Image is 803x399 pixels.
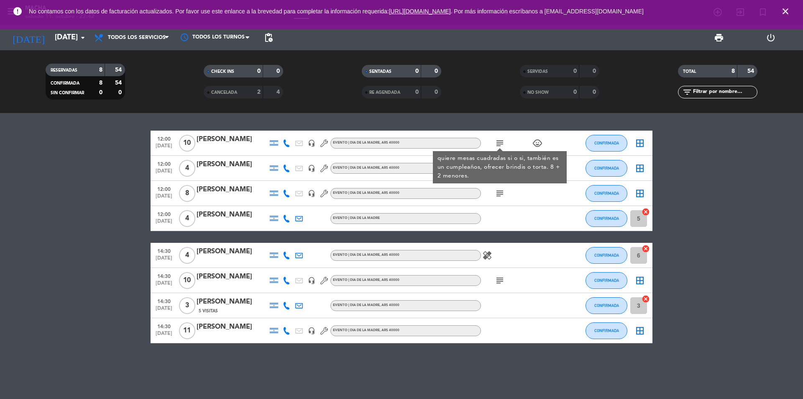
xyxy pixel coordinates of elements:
span: [DATE] [153,219,174,228]
strong: 54 [747,68,756,74]
span: TOTAL [683,70,696,74]
i: border_all [635,138,645,148]
span: 14:30 [153,321,174,331]
span: Evento | Dia de la madre [333,191,399,195]
span: 5 Visitas [199,308,218,314]
span: pending_actions [263,33,274,43]
span: [DATE] [153,168,174,178]
span: 14:30 [153,271,174,281]
button: CONFIRMADA [586,160,627,177]
button: CONFIRMADA [586,272,627,289]
i: border_all [635,275,645,286]
i: subject [495,138,505,148]
div: LOG OUT [745,25,797,50]
i: cancel [642,245,650,253]
span: Evento | Dia de la madre [333,216,380,220]
span: Todos los servicios [108,35,166,41]
strong: 54 [115,80,123,86]
strong: 0 [415,89,419,95]
strong: 4 [276,89,281,95]
div: [PERSON_NAME] [197,271,268,282]
strong: 0 [593,89,598,95]
strong: 0 [415,68,419,74]
div: quiere mesas cuadradas si o si, también es un cumpleaños, ofrecer brindis o torta. 8 + 2 menores. [437,154,563,180]
i: border_all [635,163,645,173]
span: [DATE] [153,193,174,203]
button: CONFIRMADA [586,135,627,152]
a: . Por más información escríbanos a [EMAIL_ADDRESS][DOMAIN_NAME] [451,8,644,15]
span: CONFIRMADA [594,303,619,308]
span: , ARS 40000 [380,278,399,282]
i: power_settings_new [766,33,776,43]
i: child_care [532,138,542,148]
strong: 0 [573,68,577,74]
strong: 8 [99,67,102,73]
span: 4 [179,247,195,264]
strong: 0 [435,89,440,95]
div: [PERSON_NAME] [197,134,268,145]
span: Evento | Dia de la madre [333,329,399,332]
span: 10 [179,135,195,152]
span: , ARS 40000 [380,141,399,144]
strong: 2 [257,89,261,95]
strong: 0 [593,68,598,74]
span: print [714,33,724,43]
span: CANCELADA [211,90,237,95]
span: CONFIRMADA [594,141,619,145]
i: healing [482,250,492,260]
div: [PERSON_NAME] [197,322,268,332]
i: headset_mic [308,165,315,172]
i: headset_mic [308,139,315,147]
span: [DATE] [153,255,174,265]
span: 12:00 [153,134,174,143]
span: [DATE] [153,331,174,340]
span: Evento | Dia de la madre [333,304,399,307]
span: 12:00 [153,184,174,193]
strong: 8 [99,80,102,86]
span: SERVIDAS [527,70,548,74]
span: No contamos con los datos de facturación actualizados. Por favor use este enlance a la brevedad p... [29,8,644,15]
span: [DATE] [153,143,174,153]
span: , ARS 40000 [380,191,399,195]
div: [PERSON_NAME] [197,209,268,220]
span: 10 [179,272,195,289]
i: border_all [635,326,645,336]
div: [PERSON_NAME] [197,246,268,257]
i: cancel [642,295,650,303]
span: 4 [179,160,195,177]
span: RE AGENDADA [369,90,400,95]
span: 4 [179,210,195,227]
span: CONFIRMADA [594,216,619,221]
i: subject [495,275,505,286]
span: , ARS 40000 [380,253,399,257]
button: CONFIRMADA [586,247,627,264]
span: 3 [179,297,195,314]
strong: 8 [731,68,735,74]
i: filter_list [682,87,692,97]
strong: 0 [118,90,123,95]
i: [DATE] [6,28,51,47]
span: CONFIRMADA [594,166,619,170]
span: SIN CONFIRMAR [51,91,84,95]
span: , ARS 40000 [380,304,399,307]
span: Evento | Dia de la madre [333,278,399,282]
i: subject [495,188,505,198]
strong: 0 [435,68,440,74]
span: Evento | Dia de la madre [333,141,399,144]
span: 14:30 [153,246,174,255]
button: CONFIRMADA [586,297,627,314]
i: border_all [635,188,645,198]
i: cancel [642,208,650,216]
button: CONFIRMADA [586,322,627,339]
span: 8 [179,185,195,202]
strong: 0 [257,68,261,74]
strong: 0 [573,89,577,95]
span: 11 [179,322,195,339]
div: [PERSON_NAME] [197,296,268,307]
div: [PERSON_NAME] [197,159,268,170]
span: CONFIRMADA [51,81,79,85]
button: CONFIRMADA [586,210,627,227]
strong: 0 [99,90,102,95]
span: 12:00 [153,159,174,168]
span: , ARS 40000 [380,166,399,170]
